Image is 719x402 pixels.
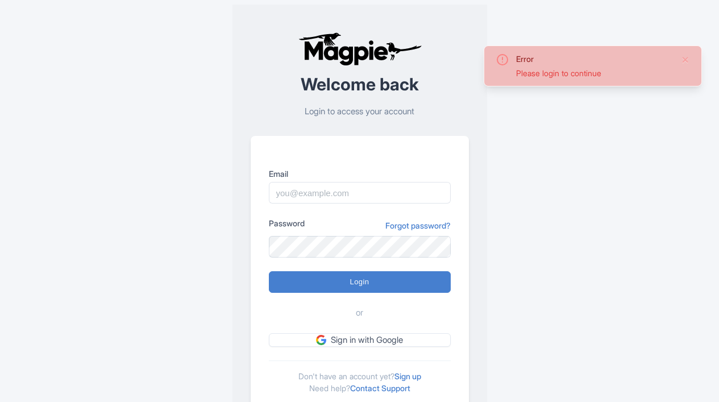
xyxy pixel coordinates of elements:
[516,53,672,65] div: Error
[350,383,410,393] a: Contact Support
[356,306,363,320] span: or
[251,105,469,118] p: Login to access your account
[269,182,451,204] input: you@example.com
[269,360,451,394] div: Don't have an account yet? Need help?
[269,271,451,293] input: Login
[394,371,421,381] a: Sign up
[516,67,672,79] div: Please login to continue
[269,168,451,180] label: Email
[251,75,469,94] h2: Welcome back
[269,333,451,347] a: Sign in with Google
[269,217,305,229] label: Password
[681,53,690,67] button: Close
[316,335,326,345] img: google.svg
[385,219,451,231] a: Forgot password?
[296,32,423,66] img: logo-ab69f6fb50320c5b225c76a69d11143b.png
